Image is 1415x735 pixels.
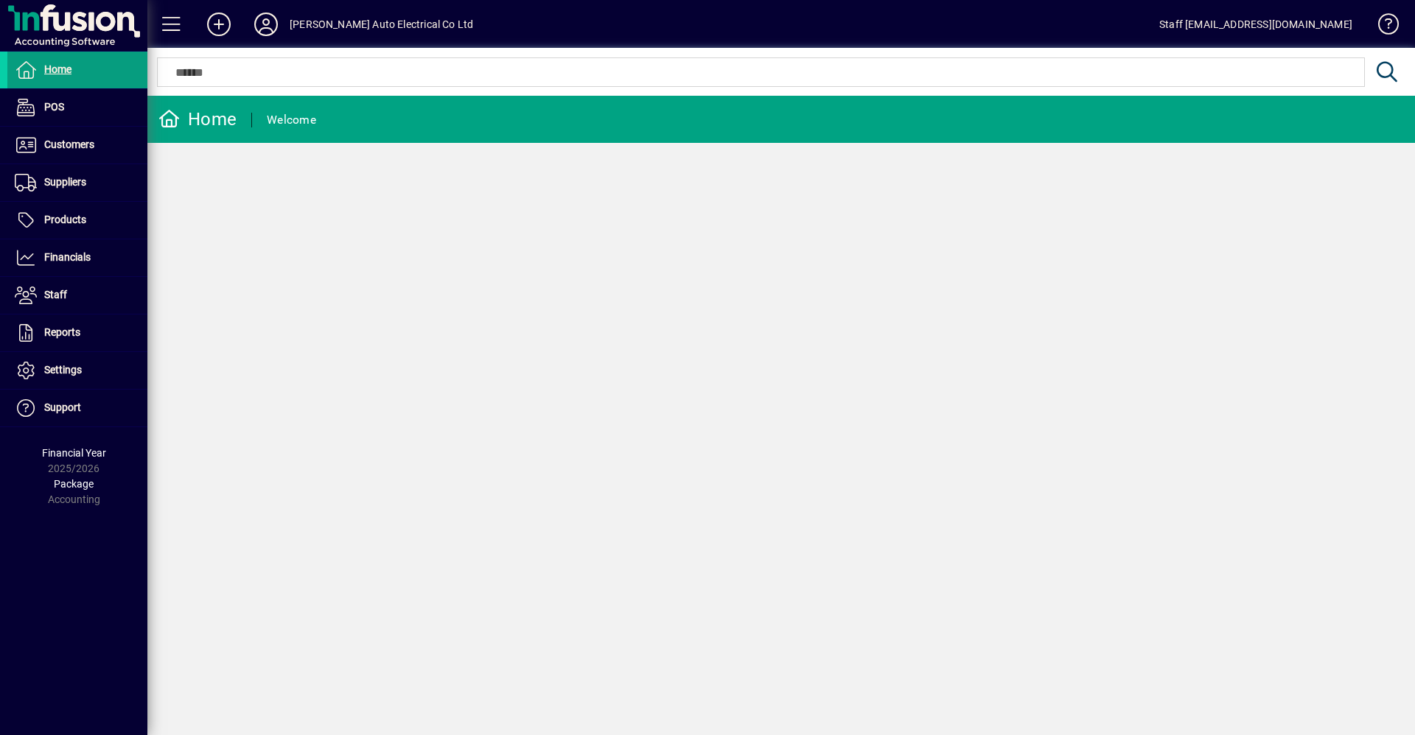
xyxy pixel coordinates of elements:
[44,251,91,263] span: Financials
[7,164,147,201] a: Suppliers
[158,108,237,131] div: Home
[195,11,242,38] button: Add
[44,63,71,75] span: Home
[7,314,147,351] a: Reports
[44,401,81,413] span: Support
[44,214,86,225] span: Products
[7,239,147,276] a: Financials
[267,108,316,132] div: Welcome
[7,202,147,239] a: Products
[242,11,290,38] button: Profile
[7,352,147,389] a: Settings
[290,13,473,36] div: [PERSON_NAME] Auto Electrical Co Ltd
[1367,3,1397,51] a: Knowledge Base
[44,326,80,338] span: Reports
[7,277,147,314] a: Staff
[44,289,67,300] span: Staff
[1159,13,1352,36] div: Staff [EMAIL_ADDRESS][DOMAIN_NAME]
[42,447,106,459] span: Financial Year
[44,138,94,150] span: Customers
[7,127,147,163] a: Customers
[44,101,64,113] span: POS
[44,176,86,188] span: Suppliers
[7,89,147,126] a: POS
[54,478,94,490] span: Package
[44,364,82,376] span: Settings
[7,390,147,426] a: Support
